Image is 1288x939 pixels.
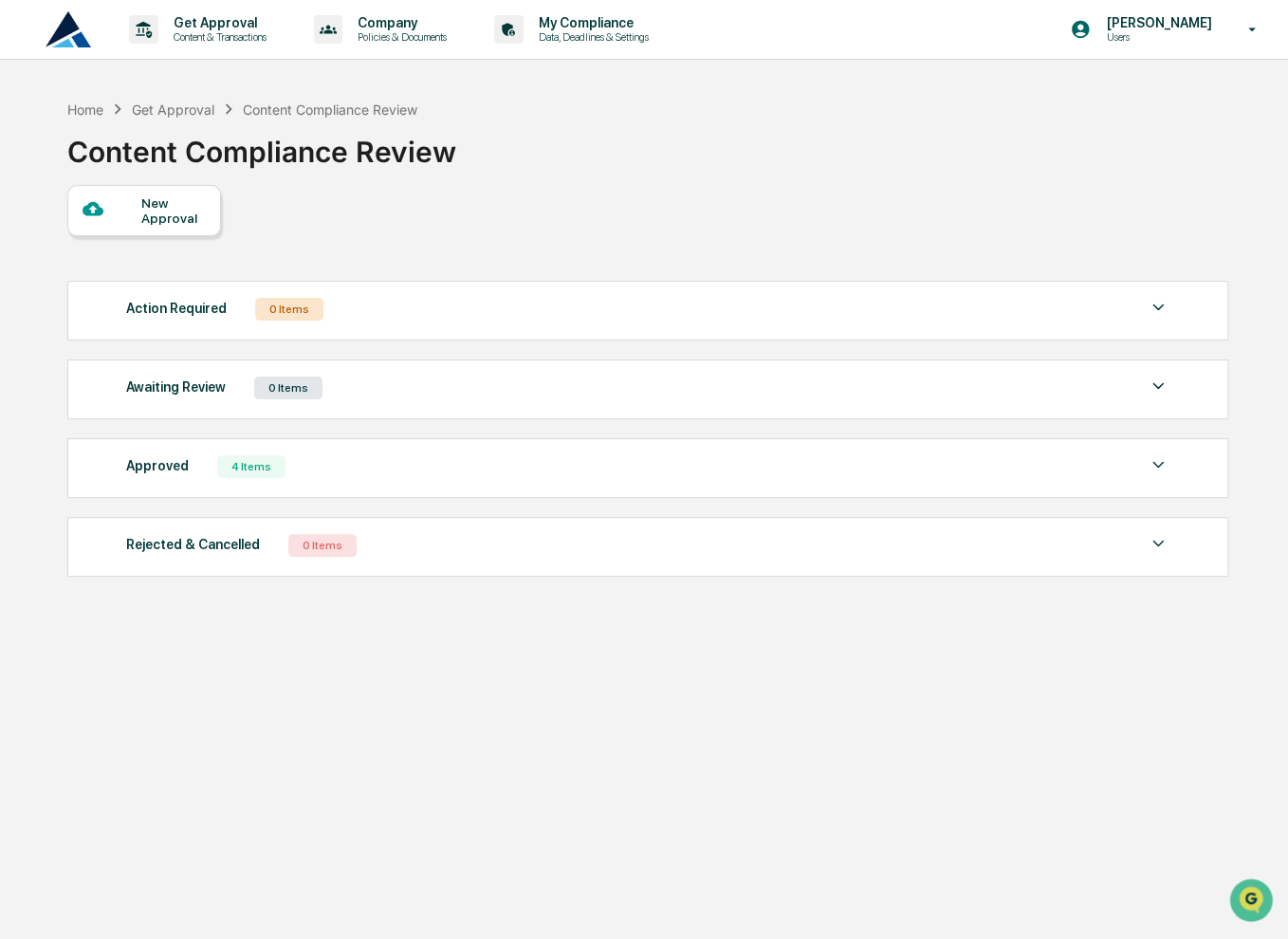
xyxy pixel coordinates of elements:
[524,30,658,44] p: Data, Deadlines & Settings
[1147,453,1169,476] img: caret
[398,73,585,88] span: Reviews - Approval Management
[46,11,91,47] img: logo
[1147,532,1169,555] img: caret
[126,296,227,321] div: Action Required
[23,117,621,147] div: Content Review and Approval Tool
[1227,876,1279,928] iframe: Open customer support
[243,101,417,118] div: Content Compliance Review
[253,73,386,88] span: Platform Tools - Admins
[126,532,260,557] div: Rejected & Cancelled
[23,155,621,174] div: Last updated [DATE]
[1147,375,1169,397] img: caret
[158,30,276,44] p: Content & Transactions
[126,375,226,399] div: Awaiting Review
[158,15,276,30] p: Get Approval
[67,101,103,118] div: Home
[602,777,625,800] button: Start new chat
[126,453,189,478] div: Approved
[132,101,214,118] div: Get Approval
[19,15,42,38] button: back
[255,298,323,321] div: 0 Items
[85,790,261,805] div: We're available if you need us!
[524,15,658,30] p: My Compliance
[23,73,621,107] div: / / / / /
[49,15,72,38] img: Go home
[19,771,53,805] img: 1746055101610-c473b297-6a78-478c-a979-82029cc54cd1
[217,455,285,478] div: 4 Items
[342,30,456,44] p: Policies & Documents
[159,73,242,88] span: I am an Admin
[1091,30,1221,44] p: Users
[141,195,205,226] div: New Approval
[288,534,357,557] div: 0 Items
[23,73,56,88] span: Home
[67,73,147,88] span: All Collections
[40,771,74,805] img: 8933085812038_c878075ebb4cc5468115_72.jpg
[254,377,322,399] div: 0 Items
[85,771,591,790] div: Start new chat
[1147,296,1169,319] img: caret
[23,92,205,107] span: Content Review & Approval Tool
[342,15,456,30] p: Company
[67,120,456,169] div: Content Compliance Review
[1091,15,1221,30] p: [PERSON_NAME]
